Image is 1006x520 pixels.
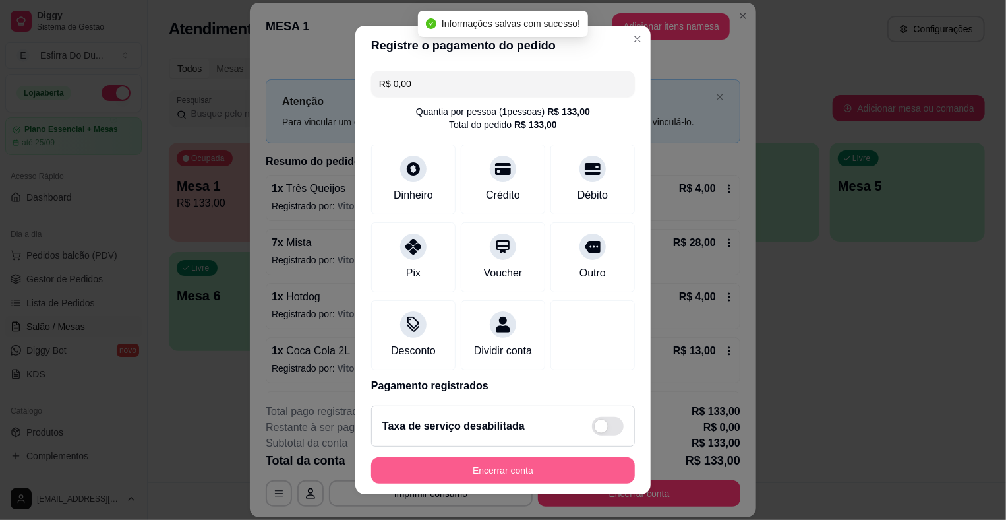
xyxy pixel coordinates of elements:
div: Outro [579,265,606,281]
div: Pix [406,265,421,281]
div: R$ 133,00 [514,118,557,131]
h2: Taxa de serviço desabilitada [382,418,525,434]
input: Ex.: hambúrguer de cordeiro [379,71,627,97]
header: Registre o pagamento do pedido [355,26,651,65]
div: Desconto [391,343,436,359]
div: Voucher [484,265,523,281]
button: Close [627,28,648,49]
div: Dinheiro [394,187,433,203]
span: check-circle [426,18,436,29]
div: Débito [577,187,608,203]
span: Informações salvas com sucesso! [442,18,580,29]
div: Crédito [486,187,520,203]
div: Quantia por pessoa ( 1 pessoas) [416,105,590,118]
button: Encerrar conta [371,457,635,484]
div: Dividir conta [474,343,532,359]
div: R$ 133,00 [547,105,590,118]
div: Total do pedido [449,118,557,131]
p: Pagamento registrados [371,378,635,394]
